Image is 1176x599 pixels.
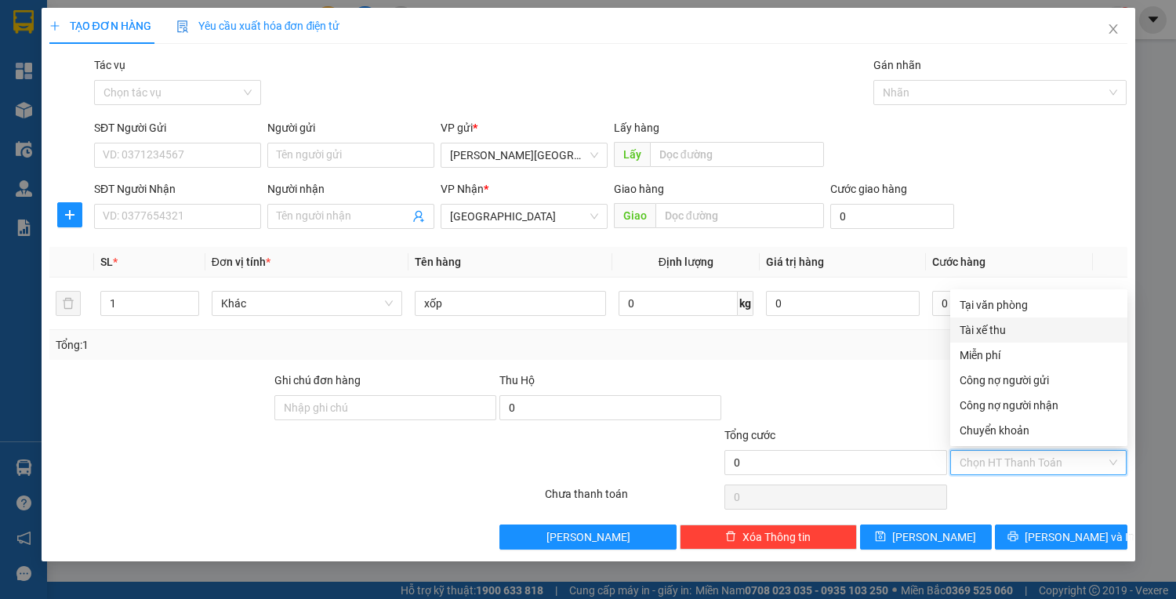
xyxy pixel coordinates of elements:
button: [PERSON_NAME] [499,525,677,550]
span: Giá trị hàng [766,256,824,268]
input: Dọc đường [655,203,824,228]
input: Ghi chú đơn hàng [274,395,496,420]
span: close [1107,23,1120,35]
div: Cước gửi hàng sẽ được ghi vào công nợ của người gửi [950,368,1127,393]
div: Công nợ người gửi [960,372,1118,389]
label: Ghi chú đơn hàng [274,374,361,387]
span: Tên hàng [415,256,461,268]
span: plus [58,209,82,221]
input: 0 [766,291,920,316]
span: plus [49,20,60,31]
span: Giao [614,203,655,228]
label: Gán nhãn [873,59,921,71]
span: printer [1007,531,1018,543]
button: Close [1091,8,1135,52]
span: [PERSON_NAME] [892,528,976,546]
span: Yêu cầu xuất hóa đơn điện tử [176,20,340,32]
button: deleteXóa Thông tin [680,525,857,550]
span: delete [725,531,736,543]
span: Cước hàng [932,256,985,268]
input: VD: Bàn, Ghế [415,291,605,316]
span: user-add [412,210,425,223]
div: Chuyển khoản [960,422,1118,439]
span: Xóa Thông tin [742,528,811,546]
div: SĐT Người Nhận [94,180,261,198]
button: plus [57,202,82,227]
span: Giao hàng [614,183,664,195]
input: Dọc đường [650,142,824,167]
span: Đơn vị tính [212,256,270,268]
span: save [875,531,886,543]
input: Cước giao hàng [830,204,954,229]
div: Cước gửi hàng sẽ được ghi vào công nợ của người nhận [950,393,1127,418]
span: Tổng cước [724,429,775,441]
span: VP Nhận [441,183,484,195]
div: Người nhận [267,180,434,198]
span: Lấy [614,142,650,167]
button: save[PERSON_NAME] [860,525,992,550]
div: Công nợ người nhận [960,397,1118,414]
span: [PERSON_NAME] [546,528,630,546]
span: Thu Hộ [499,374,535,387]
div: Tài xế thu [960,321,1118,339]
span: Định lượng [659,256,713,268]
div: Chưa thanh toán [543,485,724,513]
span: Khác [221,292,393,315]
button: printer[PERSON_NAME] và In [995,525,1127,550]
div: SĐT Người Gửi [94,119,261,136]
span: Bình Định [450,143,598,167]
span: Lấy hàng [614,122,659,134]
div: VP gửi [441,119,608,136]
div: Người gửi [267,119,434,136]
span: kg [738,291,753,316]
div: Miễn phí [960,347,1118,364]
label: Tác vụ [94,59,125,71]
span: SL [100,256,113,268]
button: delete [56,291,81,316]
span: Đà Nẵng [450,205,598,228]
span: [PERSON_NAME] và In [1025,528,1134,546]
img: icon [176,20,189,33]
div: Tổng: 1 [56,336,456,354]
div: Tại văn phòng [960,296,1118,314]
label: Cước giao hàng [830,183,907,195]
span: TẠO ĐƠN HÀNG [49,20,151,32]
